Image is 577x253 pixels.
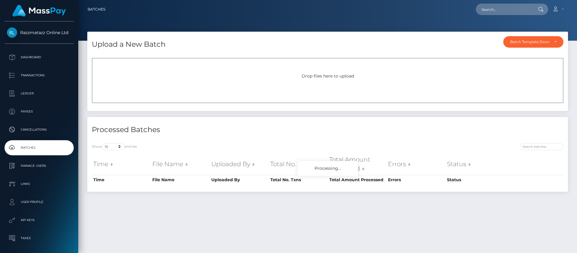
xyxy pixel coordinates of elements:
[5,140,74,155] a: Batches
[7,179,71,188] p: Links
[7,216,71,225] p: API Keys
[12,5,66,17] img: MassPay Logo
[386,153,445,175] th: Errors
[503,36,563,48] button: Batch Template Download
[102,143,125,150] select: Showentries
[5,86,74,101] a: Ledger
[269,175,328,185] th: Total No. Txns
[5,231,74,246] a: Taxes
[520,143,563,150] input: Search batches
[5,50,74,65] a: Dashboard
[7,125,71,134] p: Cancellations
[5,213,74,228] a: API Keys
[5,122,74,137] a: Cancellations
[151,153,210,175] th: File Name
[88,3,105,16] a: Batches
[7,107,71,116] p: Payees
[328,175,387,185] th: Total Amount Processed
[5,30,74,35] span: Razzmatazz Online Ltd
[5,104,74,119] a: Payees
[7,89,71,98] p: Ledger
[5,194,74,210] a: User Profile
[92,125,323,135] h4: Processed Batches
[92,153,151,175] th: Time
[210,175,269,185] th: Uploaded By
[445,153,504,175] th: Status
[7,198,71,207] p: User Profile
[92,39,166,50] h4: Upload a New Batch
[269,153,328,175] th: Total No. Txns
[7,234,71,243] p: Taxes
[476,4,532,15] input: Search...
[92,143,137,150] label: Show entries
[5,176,74,191] a: Links
[5,68,74,83] a: Transactions
[7,143,71,152] p: Batches
[302,73,354,79] span: Drop files here to upload
[7,71,71,80] p: Transactions
[298,161,358,176] div: Processing...
[7,53,71,62] p: Dashboard
[5,158,74,173] a: Manage Users
[445,175,504,185] th: Status
[7,27,17,38] img: Razzmatazz Online Ltd
[328,153,387,175] th: Total Amount Processed
[151,175,210,185] th: File Name
[210,153,269,175] th: Uploaded By
[386,175,445,185] th: Errors
[7,161,71,170] p: Manage Users
[510,40,550,44] div: Batch Template Download
[92,175,151,185] th: Time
